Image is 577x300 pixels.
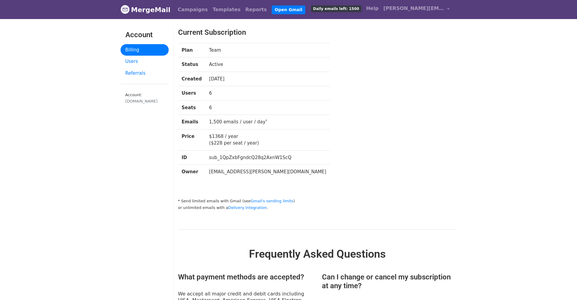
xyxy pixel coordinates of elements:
th: Plan [178,43,206,57]
th: Seats [178,100,206,115]
small: Account: [125,93,164,104]
td: 6 [205,86,330,101]
a: Help [364,2,381,15]
td: Team [205,43,330,57]
a: Templates [210,4,243,16]
th: Price [178,129,206,150]
td: 1,500 emails / user / day [205,115,330,129]
td: $1368 / year ($228 per seat / year) [205,129,330,150]
span: Daily emails left: 1500 [311,5,361,12]
a: Open Gmail [272,5,305,14]
td: sub_1QpZxbFgndcQ28q2AxnW1ScQ [205,150,330,165]
a: Daily emails left: 1500 [309,2,364,15]
th: Emails [178,115,206,129]
th: ID [178,150,206,165]
a: Delivery Integration [228,205,267,210]
th: Users [178,86,206,101]
th: Status [178,57,206,72]
h2: Frequently Asked Questions [178,248,457,261]
a: Billing [121,44,169,56]
td: Active [205,57,330,72]
img: MergeMail logo [121,5,130,14]
th: Created [178,72,206,86]
a: Users [121,56,169,67]
a: Campaigns [175,4,210,16]
h3: Current Subscription [178,28,433,37]
div: [DOMAIN_NAME] [125,98,164,104]
h3: What payment methods are accepted? [178,273,313,282]
span: [PERSON_NAME][EMAIL_ADDRESS][DOMAIN_NAME] [383,5,444,12]
h3: Account [125,31,164,39]
small: * Send limited emails with Gmail (see ) or unlimited emails with a . [178,199,295,210]
a: Referrals [121,67,169,79]
a: Reports [243,4,269,16]
td: 6 [205,100,330,115]
h3: Can I change or cancel my subscription at any time? [322,273,457,290]
a: MergeMail [121,3,171,16]
a: [PERSON_NAME][EMAIL_ADDRESS][DOMAIN_NAME] [381,2,452,17]
td: [DATE] [205,72,330,86]
th: Owner [178,165,206,179]
td: [EMAIL_ADDRESS][PERSON_NAME][DOMAIN_NAME] [205,165,330,179]
a: Gmail's sending limits [251,199,293,203]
